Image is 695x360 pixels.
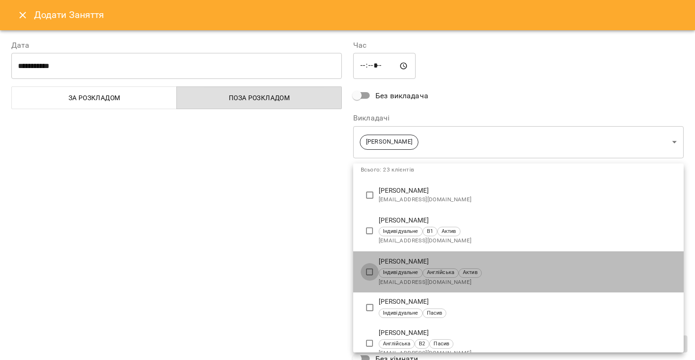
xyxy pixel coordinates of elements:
p: [PERSON_NAME] [379,216,676,225]
span: [EMAIL_ADDRESS][DOMAIN_NAME] [379,195,676,205]
span: Актив [438,228,460,236]
span: Індивідуальне [379,309,422,317]
span: Актив [459,269,481,277]
span: [EMAIL_ADDRESS][DOMAIN_NAME] [379,236,676,246]
span: Всього: 23 клієнтів [361,166,414,173]
span: Пасив [430,340,453,348]
span: В1 [423,228,437,236]
p: [PERSON_NAME] [379,186,676,196]
span: Індивідуальне [379,228,422,236]
span: Індивідуальне [379,269,422,277]
span: Пасив [423,309,446,317]
span: Англійська [379,340,414,348]
span: [EMAIL_ADDRESS][DOMAIN_NAME] [379,278,676,287]
span: Англійська [423,269,458,277]
span: [EMAIL_ADDRESS][DOMAIN_NAME] [379,349,676,358]
p: [PERSON_NAME] [379,297,676,307]
span: В2 [415,340,429,348]
p: [PERSON_NAME] [379,328,676,338]
p: [PERSON_NAME] [379,257,676,266]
